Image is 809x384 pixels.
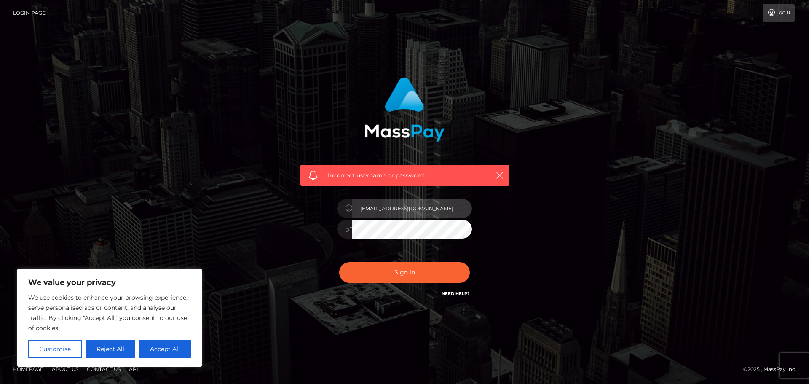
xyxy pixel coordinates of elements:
[763,4,795,22] a: Login
[86,340,136,358] button: Reject All
[9,363,47,376] a: Homepage
[139,340,191,358] button: Accept All
[126,363,142,376] a: API
[743,365,803,374] div: © 2025 , MassPay Inc.
[339,262,470,283] button: Sign in
[17,269,202,367] div: We value your privacy
[28,277,191,287] p: We value your privacy
[48,363,82,376] a: About Us
[328,171,482,180] span: Incorrect username or password.
[83,363,124,376] a: Contact Us
[28,340,82,358] button: Customise
[28,293,191,333] p: We use cookies to enhance your browsing experience, serve personalised ads or content, and analys...
[442,291,470,296] a: Need Help?
[352,199,472,218] input: Username...
[13,4,46,22] a: Login Page
[364,77,445,142] img: MassPay Login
